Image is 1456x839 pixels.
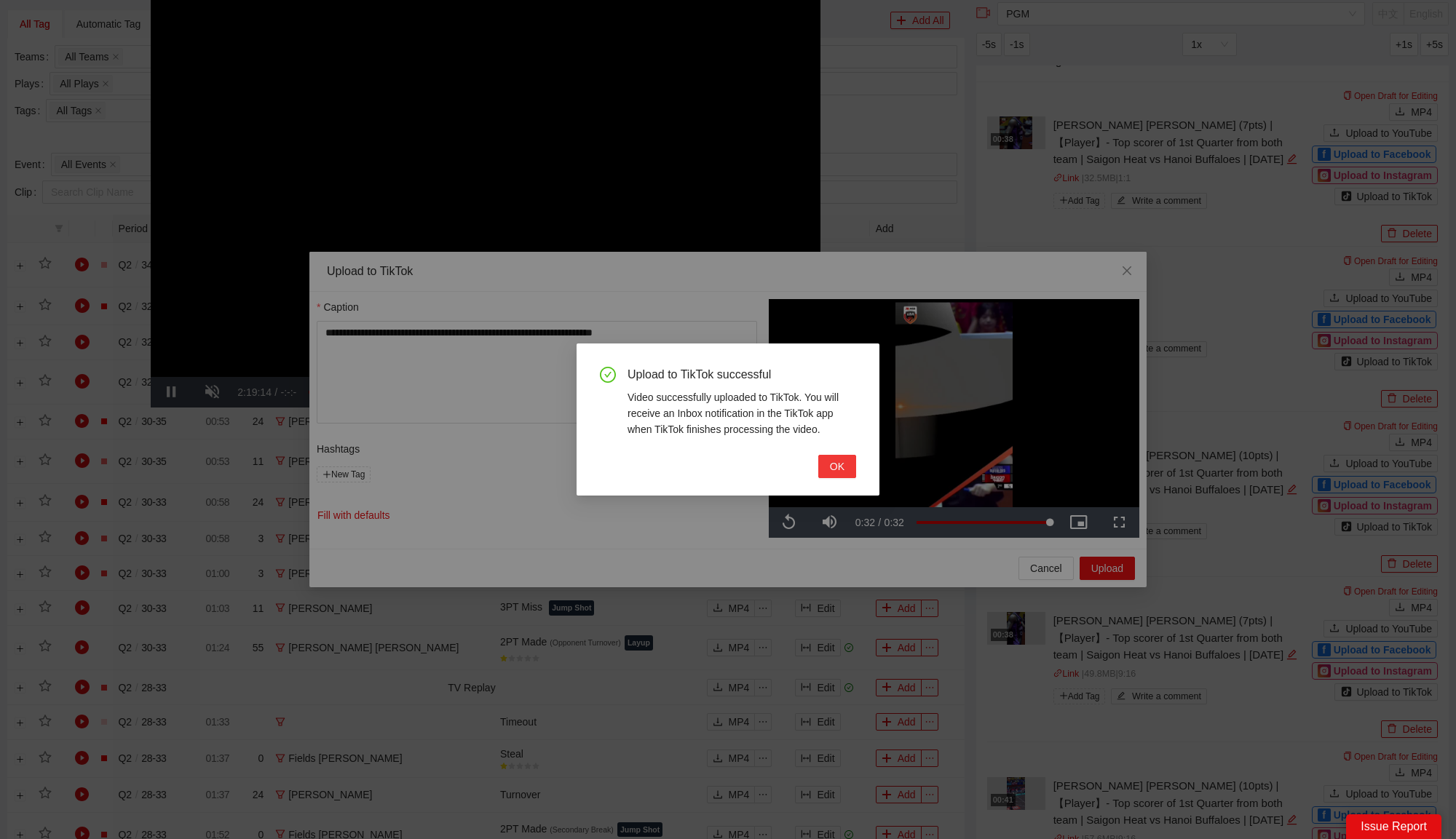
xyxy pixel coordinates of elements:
[1346,814,1441,839] div: Issue Report
[818,455,856,478] button: OK
[628,389,856,437] div: Video successfully uploaded to TikTok. You will receive an Inbox notification in the TikTok app w...
[600,367,616,383] span: check-circle
[830,458,844,474] span: OK
[628,367,856,383] span: Upload to TikTok successful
